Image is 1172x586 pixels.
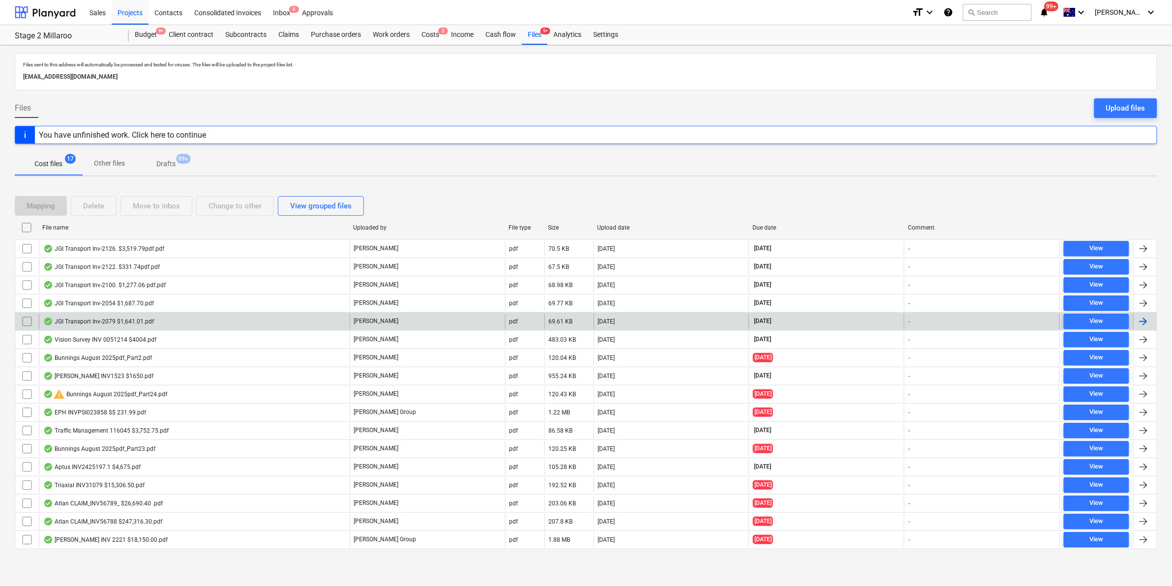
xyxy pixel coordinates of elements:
div: JGI Transport Inv-2054 $1,687.70.pdf [43,299,154,307]
div: [DATE] [598,482,615,489]
span: [DATE] [753,426,772,435]
div: 1.88 MB [549,536,571,543]
div: [DATE] [598,536,615,543]
div: pdf [510,536,518,543]
div: - [908,300,910,307]
div: OCR finished [43,318,53,325]
div: OCR finished [43,299,53,307]
p: [PERSON_NAME] Group [354,408,417,416]
span: [DATE] [753,372,772,380]
button: View [1064,532,1129,548]
button: View [1064,441,1129,457]
div: Atlan CLAIM_INV56789_ $26,690.40 .pdf [43,499,163,507]
p: Files sent to this address will automatically be processed and tested for viruses. The files will... [23,61,1149,68]
p: [PERSON_NAME] [354,481,399,489]
div: OCR finished [43,481,53,489]
div: [DATE] [598,354,615,361]
p: [PERSON_NAME] Group [354,535,417,544]
div: [DATE] [598,518,615,525]
a: Income [445,25,480,45]
div: [DATE] [598,391,615,398]
div: 955.24 KB [549,373,576,380]
div: View [1089,243,1103,254]
a: Claims [272,25,305,45]
div: [DATE] [598,336,615,343]
div: 105.28 KB [549,464,576,470]
div: 69.61 KB [549,318,573,325]
span: [PERSON_NAME] [1095,8,1144,16]
div: pdf [510,482,518,489]
span: 3 [438,28,448,34]
div: 67.5 KB [549,264,570,270]
div: [DATE] [598,245,615,252]
div: OCR finished [43,354,53,362]
div: - [908,391,910,398]
div: JGI Transport Inv-2100. $1,277.06 pdf.pdf [43,281,166,289]
div: File type [509,224,541,231]
p: Other files [94,158,125,169]
div: - [908,409,910,416]
div: 207.8 KB [549,518,573,525]
a: Work orders [367,25,416,45]
div: OCR finished [43,409,53,416]
button: Search [963,4,1032,21]
div: View [1089,516,1103,527]
div: Aptus INV2425197.1 $4,675.pdf [43,463,141,471]
button: View [1064,496,1129,511]
div: - [908,427,910,434]
div: pdf [510,264,518,270]
div: - [908,464,910,470]
div: 120.04 KB [549,354,576,361]
i: Knowledge base [943,6,953,18]
p: [PERSON_NAME] [354,444,399,453]
span: [DATE] [753,389,773,399]
p: [PERSON_NAME] [354,463,399,471]
a: Client contract [163,25,219,45]
div: [PERSON_NAME] INV1523 $1650.pdf [43,372,153,380]
div: pdf [510,445,518,452]
span: [DATE] [753,335,772,344]
div: OCR finished [43,390,53,398]
p: [PERSON_NAME] [354,426,399,435]
div: View [1089,388,1103,400]
p: [PERSON_NAME] [354,517,399,526]
div: View [1089,425,1103,436]
div: View grouped files [290,200,352,212]
div: 70.5 KB [549,245,570,252]
div: View [1089,334,1103,345]
div: JGI Transport Inv-2122. $331.74pdf.pdf [43,263,160,271]
div: [DATE] [598,500,615,507]
div: View [1089,279,1103,291]
div: pdf [510,245,518,252]
div: OCR finished [43,336,53,344]
div: pdf [510,409,518,416]
div: View [1089,534,1103,545]
div: Cash flow [480,25,522,45]
div: - [908,282,910,289]
p: [PERSON_NAME] [354,299,399,307]
a: Settings [587,25,624,45]
a: Subcontracts [219,25,272,45]
div: Vision Survey INV 0051214 $4004.pdf [43,336,156,344]
div: pdf [510,336,518,343]
div: Due date [753,224,901,231]
div: Size [548,224,590,231]
div: Traffic Management 116045 $3,752.75.pdf [43,427,169,435]
a: Purchase orders [305,25,367,45]
div: [PERSON_NAME] INV 2221 $18,150.00.pdf [43,536,168,544]
button: View [1064,350,1129,366]
p: [PERSON_NAME] [354,353,399,362]
button: View [1064,514,1129,529]
div: View [1089,352,1103,363]
div: 203.06 KB [549,500,576,507]
div: pdf [510,282,518,289]
i: keyboard_arrow_down [1076,6,1087,18]
p: [PERSON_NAME] [354,281,399,289]
div: pdf [510,318,518,325]
div: Atlan CLAIM_INV56788 $247,316.30.pdf [43,518,162,526]
i: format_size [912,6,924,18]
div: File name [42,224,345,231]
div: Upload files [1106,102,1145,115]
